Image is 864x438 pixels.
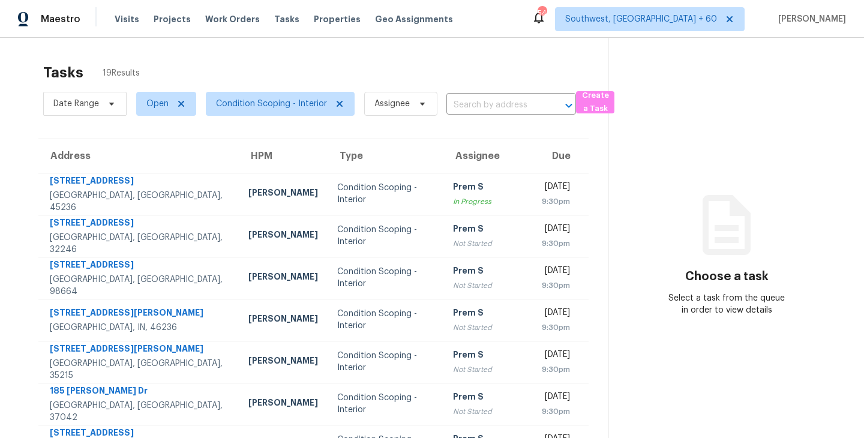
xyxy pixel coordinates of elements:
div: [PERSON_NAME] [248,187,318,202]
div: Not Started [453,406,523,418]
th: Type [328,139,443,173]
span: Projects [154,13,191,25]
div: Condition Scoping - Interior [337,392,434,416]
div: 9:30pm [542,364,570,376]
div: 9:30pm [542,196,570,208]
span: Geo Assignments [375,13,453,25]
button: Open [560,97,577,114]
div: [GEOGRAPHIC_DATA], [GEOGRAPHIC_DATA], 98664 [50,274,229,298]
div: [PERSON_NAME] [248,355,318,370]
div: Prem S [453,181,523,196]
div: Condition Scoping - Interior [337,350,434,374]
th: HPM [239,139,328,173]
div: 540 [538,7,546,19]
div: [DATE] [542,265,570,280]
div: [PERSON_NAME] [248,397,318,412]
span: Date Range [53,98,99,110]
div: Prem S [453,223,523,238]
div: 185 [PERSON_NAME] Dr [50,385,229,400]
span: Open [146,98,169,110]
div: [GEOGRAPHIC_DATA], [GEOGRAPHIC_DATA], 37042 [50,400,229,424]
th: Due [532,139,589,173]
div: [DATE] [542,181,570,196]
input: Search by address [446,96,542,115]
div: [PERSON_NAME] [248,313,318,328]
span: Properties [314,13,361,25]
div: [DATE] [542,307,570,322]
div: [PERSON_NAME] [248,229,318,244]
div: Prem S [453,391,523,406]
span: Work Orders [205,13,260,25]
span: Tasks [274,15,299,23]
div: 9:30pm [542,238,570,250]
div: 9:30pm [542,406,570,418]
div: [PERSON_NAME] [248,271,318,286]
div: 9:30pm [542,322,570,334]
div: Not Started [453,280,523,292]
span: Visits [115,13,139,25]
div: [GEOGRAPHIC_DATA], IN, 46236 [50,322,229,334]
span: Condition Scoping - Interior [216,98,327,110]
span: Create a Task [582,89,608,116]
div: Prem S [453,265,523,280]
div: [STREET_ADDRESS] [50,175,229,190]
div: Condition Scoping - Interior [337,266,434,290]
div: [DATE] [542,391,570,406]
th: Address [38,139,239,173]
button: Create a Task [576,91,614,113]
div: [DATE] [542,223,570,238]
div: [STREET_ADDRESS][PERSON_NAME] [50,307,229,322]
div: [STREET_ADDRESS][PERSON_NAME] [50,343,229,358]
span: Assignee [374,98,410,110]
div: Prem S [453,307,523,322]
h3: Choose a task [685,271,769,283]
div: [GEOGRAPHIC_DATA], [GEOGRAPHIC_DATA], 32246 [50,232,229,256]
div: [STREET_ADDRESS] [50,217,229,232]
div: 9:30pm [542,280,570,292]
span: 19 Results [103,67,140,79]
div: Not Started [453,238,523,250]
div: [GEOGRAPHIC_DATA], [GEOGRAPHIC_DATA], 35215 [50,358,229,382]
span: Southwest, [GEOGRAPHIC_DATA] + 60 [565,13,717,25]
div: In Progress [453,196,523,208]
div: Condition Scoping - Interior [337,182,434,206]
div: Not Started [453,322,523,334]
th: Assignee [443,139,532,173]
div: [DATE] [542,349,570,364]
div: Condition Scoping - Interior [337,224,434,248]
div: [STREET_ADDRESS] [50,259,229,274]
div: Condition Scoping - Interior [337,308,434,332]
div: Select a task from the queue in order to view details [668,292,786,316]
div: [GEOGRAPHIC_DATA], [GEOGRAPHIC_DATA], 45236 [50,190,229,214]
span: [PERSON_NAME] [773,13,846,25]
h2: Tasks [43,67,83,79]
span: Maestro [41,13,80,25]
div: Not Started [453,364,523,376]
div: Prem S [453,349,523,364]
